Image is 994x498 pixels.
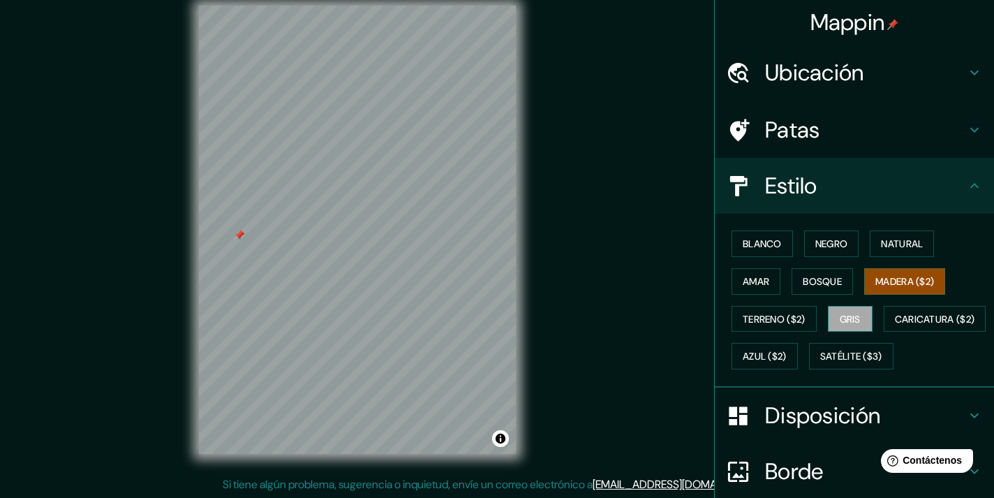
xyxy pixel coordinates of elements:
iframe: Lanzador de widgets de ayuda [870,444,979,483]
font: Terreno ($2) [743,313,806,325]
button: Madera ($2) [864,268,945,295]
div: Estilo [715,158,994,214]
button: Negro [804,230,859,257]
font: Madera ($2) [875,275,934,288]
font: Mappin [810,8,885,37]
button: Bosque [792,268,853,295]
font: Bosque [803,275,842,288]
font: Azul ($2) [743,351,787,363]
font: Gris [840,313,861,325]
font: Disposición [765,401,880,430]
button: Blanco [732,230,793,257]
img: pin-icon.png [887,19,898,30]
button: Amar [732,268,780,295]
font: Satélite ($3) [820,351,882,363]
canvas: Mapa [199,6,516,454]
font: Si tiene algún problema, sugerencia o inquietud, envíe un correo electrónico a [223,477,593,492]
font: Patas [765,115,820,145]
font: Ubicación [765,58,864,87]
button: Caricatura ($2) [884,306,986,332]
font: Natural [881,237,923,250]
font: Caricatura ($2) [895,313,975,325]
button: Terreno ($2) [732,306,817,332]
div: Disposición [715,388,994,444]
button: Azul ($2) [732,343,798,369]
button: Satélite ($3) [809,343,893,369]
button: Activar o desactivar atribución [492,430,509,447]
button: Gris [828,306,873,332]
div: Ubicación [715,45,994,101]
font: Amar [743,275,769,288]
font: Borde [765,457,824,486]
a: [EMAIL_ADDRESS][DOMAIN_NAME] [593,477,765,492]
div: Patas [715,102,994,158]
button: Natural [870,230,934,257]
font: Estilo [765,171,817,200]
font: Blanco [743,237,782,250]
font: Negro [815,237,848,250]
